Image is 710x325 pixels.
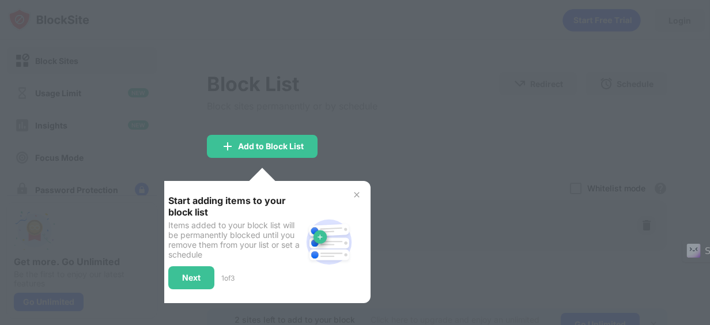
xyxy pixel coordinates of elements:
[168,195,301,218] div: Start adding items to your block list
[352,190,361,199] img: x-button.svg
[301,214,357,270] img: block-site.svg
[168,220,301,259] div: Items added to your block list will be permanently blocked until you remove them from your list o...
[221,274,235,282] div: 1 of 3
[182,273,201,282] div: Next
[238,142,304,151] div: Add to Block List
